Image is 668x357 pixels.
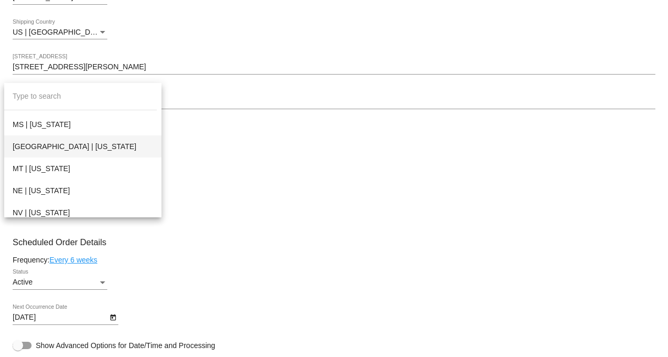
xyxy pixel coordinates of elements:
[13,113,153,135] span: MS | [US_STATE]
[13,180,153,202] span: NE | [US_STATE]
[13,157,153,180] span: MT | [US_STATE]
[13,135,153,157] span: [GEOGRAPHIC_DATA] | [US_STATE]
[4,82,157,110] input: dropdown search
[13,202,153,224] span: NV | [US_STATE]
